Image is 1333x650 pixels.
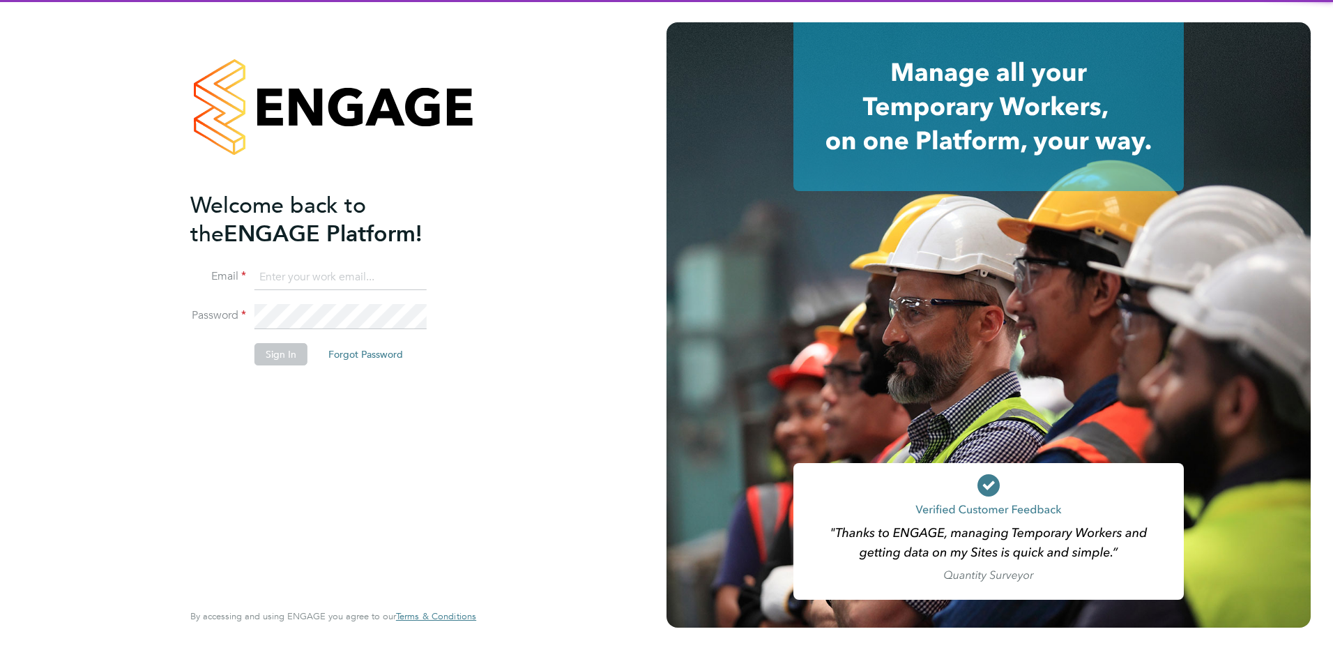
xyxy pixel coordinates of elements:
[190,610,476,622] span: By accessing and using ENGAGE you agree to our
[254,265,427,290] input: Enter your work email...
[254,343,307,365] button: Sign In
[396,610,476,622] span: Terms & Conditions
[317,343,414,365] button: Forgot Password
[190,192,366,248] span: Welcome back to the
[190,191,462,248] h2: ENGAGE Platform!
[190,308,246,323] label: Password
[396,611,476,622] a: Terms & Conditions
[190,269,246,284] label: Email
